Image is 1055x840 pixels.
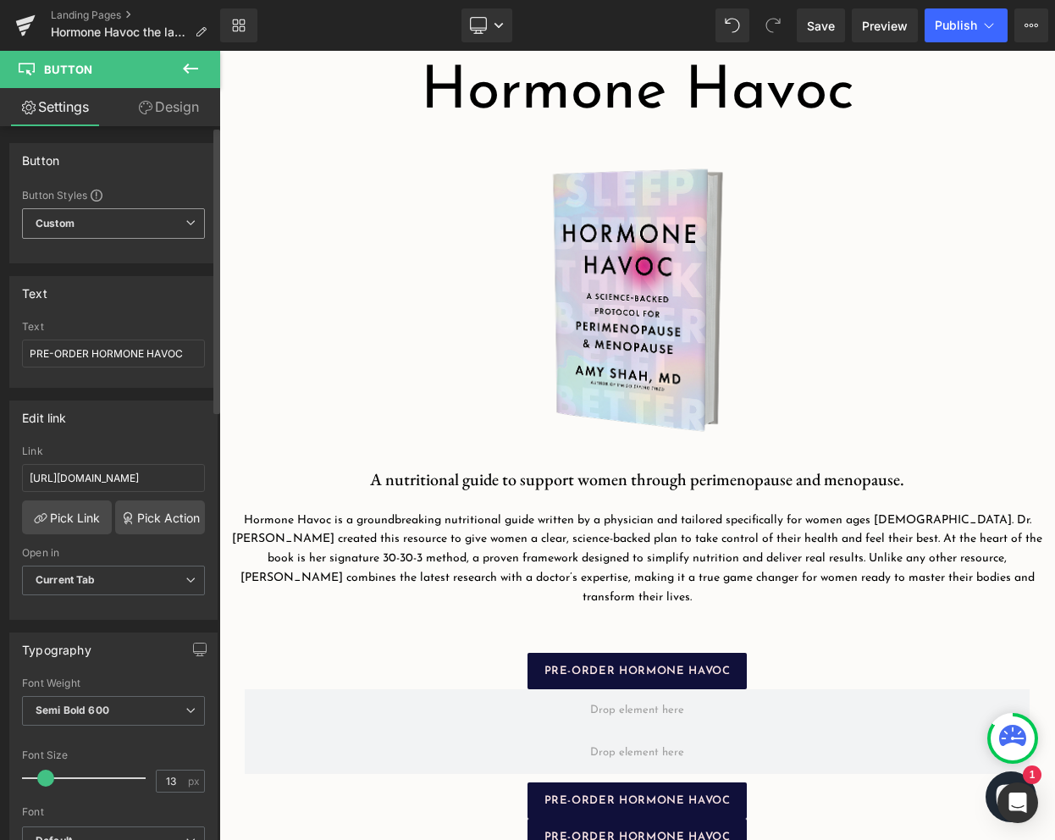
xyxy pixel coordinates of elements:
[22,464,205,492] input: https://your-shop.myshopify.com
[852,8,918,42] a: Preview
[22,806,205,818] div: Font
[22,677,205,689] div: Font Weight
[308,768,528,804] a: PRE-ORDER HORMONE HAVOC
[308,732,528,768] a: PRE-ORDER HORMONE HAVOC
[325,781,511,792] span: PRE-ORDER HORMONE HAVOC
[862,17,908,35] span: Preview
[756,8,790,42] button: Redo
[807,17,835,35] span: Save
[925,8,1008,42] button: Publish
[36,217,75,231] b: Custom
[22,188,205,202] div: Button Styles
[51,8,220,22] a: Landing Pages
[22,633,91,657] div: Typography
[13,461,823,557] p: Hormone Havoc is a groundbreaking nutritional guide written by a physician and tailored specifica...
[715,8,749,42] button: Undo
[22,277,47,301] div: Text
[22,749,205,761] div: Font Size
[22,445,205,457] div: Link
[325,615,511,626] span: PRE-ORDER HORMONE HAVOC
[202,12,635,72] span: Hormone Havoc
[51,25,188,39] span: Hormone Havoc the latest book from [PERSON_NAME], MD
[36,704,109,716] b: Semi Bold 600
[325,744,511,755] span: PRE-ORDER HORMONE HAVOC
[151,417,685,439] span: A nutritional guide to support women through perimenopause and menopause.
[22,500,112,534] a: Pick Link
[1014,8,1048,42] button: More
[308,602,528,638] a: PRE-ORDER HORMONE HAVOC
[44,63,92,76] span: Button
[22,321,205,333] div: Text
[113,88,224,126] a: Design
[22,401,67,425] div: Edit link
[22,144,59,168] div: Button
[36,573,96,586] b: Current Tab
[997,782,1038,823] div: Open Intercom Messenger
[220,8,257,42] a: New Library
[188,776,202,787] span: px
[22,547,205,559] div: Open in
[935,19,977,32] span: Publish
[115,500,205,534] a: Pick Action
[761,721,822,776] inbox-online-store-chat: Shopify online store chat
